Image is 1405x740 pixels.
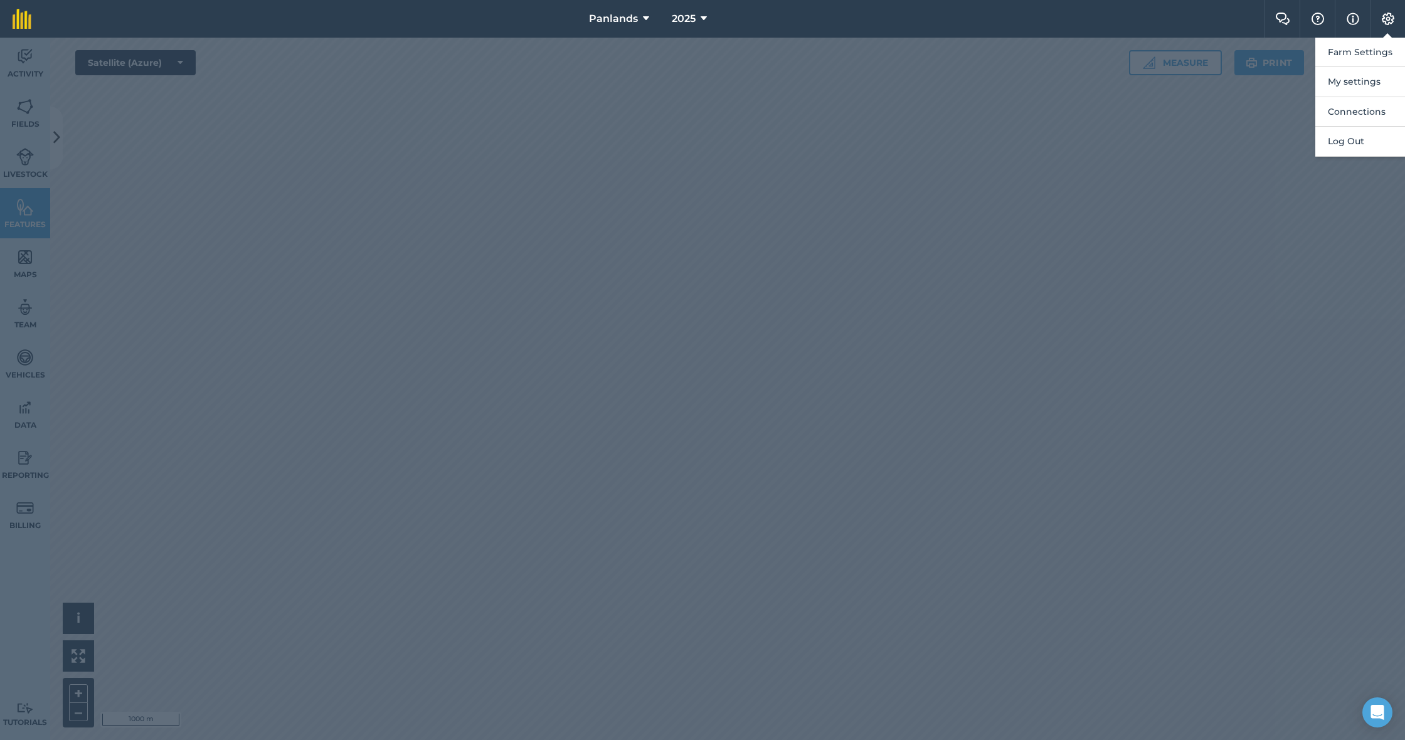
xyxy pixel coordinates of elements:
[589,11,638,26] span: Panlands
[1310,13,1325,25] img: A question mark icon
[1315,127,1405,156] button: Log Out
[1362,697,1392,727] div: Open Intercom Messenger
[1315,67,1405,97] button: My settings
[1381,13,1396,25] img: A cog icon
[1275,13,1290,25] img: Two speech bubbles overlapping with the left bubble in the forefront
[1315,38,1405,67] button: Farm Settings
[672,11,696,26] span: 2025
[13,9,31,29] img: fieldmargin Logo
[1315,97,1405,127] button: Connections
[1347,11,1359,26] img: svg+xml;base64,PHN2ZyB4bWxucz0iaHR0cDovL3d3dy53My5vcmcvMjAwMC9zdmciIHdpZHRoPSIxNyIgaGVpZ2h0PSIxNy...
